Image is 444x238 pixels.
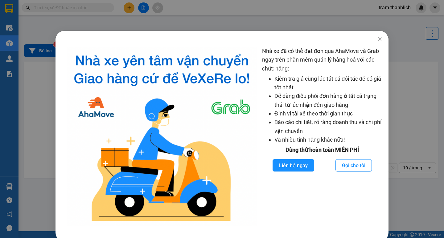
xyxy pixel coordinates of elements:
li: Định vị tài xế theo thời gian thực [274,109,382,118]
li: Báo cáo chi tiết, rõ ràng doanh thu và chi phí vận chuyển [274,118,382,135]
span: Gọi cho tôi [342,162,365,169]
button: Liên hệ ngay [273,159,314,171]
span: close [377,37,382,42]
li: Và nhiều tính năng khác nữa! [274,135,382,144]
span: Liên hệ ngay [279,162,308,169]
div: Dùng thử hoàn toàn MIỄN PHÍ [262,146,382,154]
div: Nhà xe đã có thể đặt đơn qua AhaMove và Grab ngay trên phần mềm quản lý hàng hoá với các chức năng: [262,47,382,226]
button: Gọi cho tôi [335,159,372,171]
button: Close [371,31,388,48]
li: Dễ dàng điều phối đơn hàng ở tất cả trạng thái từ lúc nhận đến giao hàng [274,92,382,109]
li: Kiểm tra giá cùng lúc tất cả đối tác để có giá tốt nhất [274,75,382,92]
img: logo [67,47,257,226]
